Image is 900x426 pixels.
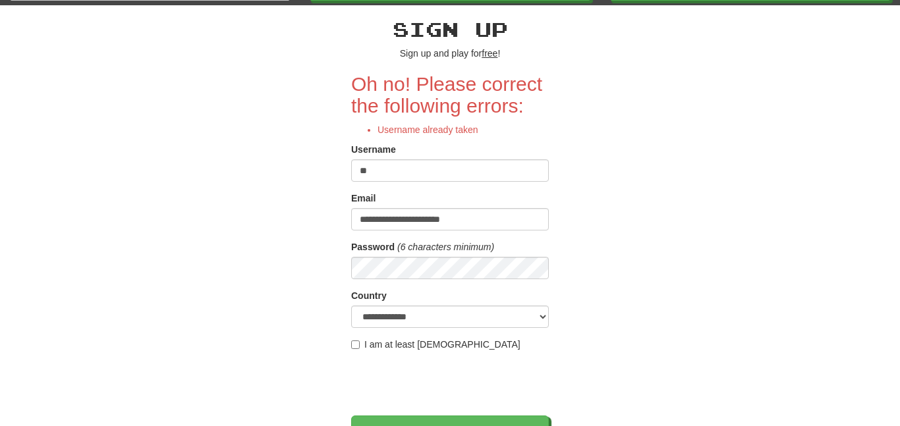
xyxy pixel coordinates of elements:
[351,18,549,40] h2: Sign up
[351,47,549,60] p: Sign up and play for !
[482,48,497,59] u: free
[351,240,395,253] label: Password
[351,73,549,117] h2: Oh no! Please correct the following errors:
[351,143,396,156] label: Username
[351,340,360,349] input: I am at least [DEMOGRAPHIC_DATA]
[351,358,551,409] iframe: reCAPTCHA
[378,123,549,136] li: Username already taken
[351,192,376,205] label: Email
[351,289,387,302] label: Country
[397,242,494,252] em: (6 characters minimum)
[351,338,520,351] label: I am at least [DEMOGRAPHIC_DATA]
